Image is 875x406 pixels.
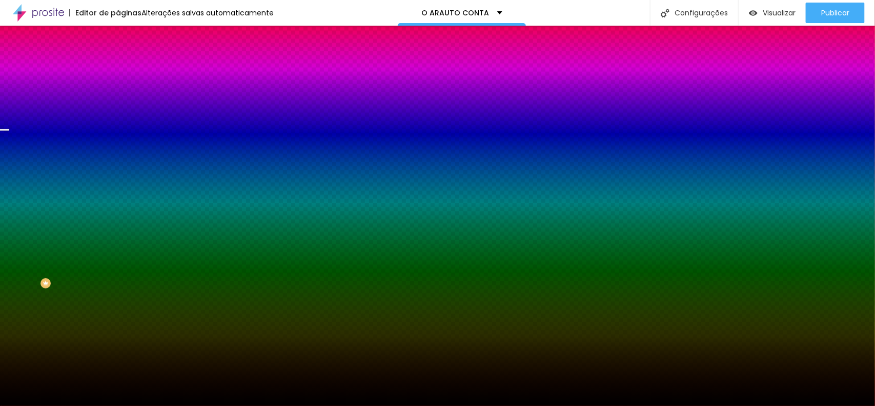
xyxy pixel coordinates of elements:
img: view-1.svg [749,9,758,17]
img: Icone [661,9,669,17]
span: Publicar [821,9,849,17]
div: Editor de páginas [69,9,141,16]
p: O ARAUTO CONTA [422,9,490,16]
span: Visualizar [763,9,796,17]
div: Alterações salvas automaticamente [141,9,274,16]
button: Publicar [806,3,865,23]
button: Visualizar [739,3,806,23]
